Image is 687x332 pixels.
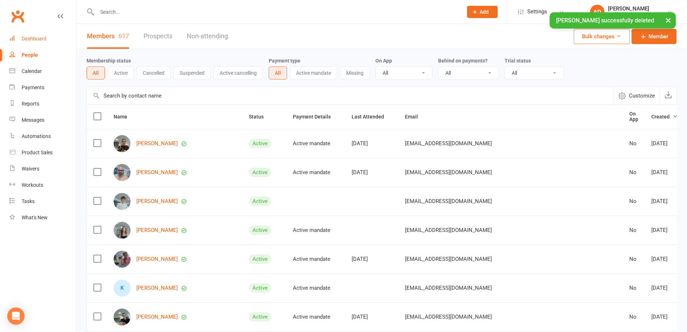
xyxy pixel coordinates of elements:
[405,223,492,237] span: [EMAIL_ADDRESS][DOMAIN_NAME]
[629,169,638,176] div: No
[352,114,392,120] span: Last Attended
[290,66,337,79] button: Active mandate
[249,312,271,322] div: Active
[405,137,492,150] span: [EMAIL_ADDRESS][DOMAIN_NAME]
[293,227,339,233] div: Active mandate
[108,66,134,79] button: Active
[405,281,492,295] span: [EMAIL_ADDRESS][DOMAIN_NAME]
[22,215,48,220] div: What's New
[608,12,649,18] div: Club Continental
[22,198,35,204] div: Tasks
[613,87,660,104] button: Customize
[9,63,76,79] a: Calendar
[249,225,271,235] div: Active
[9,31,76,47] a: Dashboard
[293,169,339,176] div: Active mandate
[352,314,392,320] div: [DATE]
[7,307,25,325] div: Open Intercom Messenger
[293,141,339,147] div: Active mandate
[293,114,339,120] span: Payment Details
[651,198,678,204] div: [DATE]
[173,66,211,79] button: Suspended
[22,36,47,42] div: Dashboard
[9,177,76,193] a: Workouts
[438,58,488,64] label: Behind on payments?
[9,161,76,177] a: Waivers
[9,193,76,210] a: Tasks
[87,58,131,64] label: Membership status
[651,169,678,176] div: [DATE]
[22,166,39,172] div: Waivers
[629,256,638,262] div: No
[608,5,649,12] div: [PERSON_NAME]
[352,256,392,262] div: [DATE]
[9,112,76,128] a: Messages
[405,114,426,120] span: Email
[249,197,271,206] div: Active
[114,112,135,121] button: Name
[249,139,271,148] div: Active
[95,7,458,17] input: Search...
[118,32,129,40] div: 617
[651,114,678,120] span: Created
[629,141,638,147] div: No
[648,32,668,41] span: Member
[405,112,426,121] button: Email
[651,141,678,147] div: [DATE]
[249,112,272,121] button: Status
[249,114,272,120] span: Status
[405,310,492,324] span: [EMAIL_ADDRESS][DOMAIN_NAME]
[9,128,76,145] a: Automations
[293,285,339,291] div: Active mandate
[136,314,178,320] a: [PERSON_NAME]
[136,227,178,233] a: [PERSON_NAME]
[249,283,271,293] div: Active
[629,285,638,291] div: No
[22,85,44,90] div: Payments
[651,227,678,233] div: [DATE]
[114,280,131,297] div: K
[352,141,392,147] div: [DATE]
[467,6,498,18] button: Add
[87,66,105,79] button: All
[651,256,678,262] div: [DATE]
[651,285,678,291] div: [DATE]
[574,29,630,44] button: Bulk changes
[590,5,604,19] div: AD
[136,198,178,204] a: [PERSON_NAME]
[9,79,76,96] a: Payments
[375,58,392,64] label: On App
[187,24,228,49] a: Non-attending
[9,210,76,226] a: What's New
[405,252,492,266] span: [EMAIL_ADDRESS][DOMAIN_NAME]
[136,285,178,291] a: [PERSON_NAME]
[9,96,76,112] a: Reports
[9,7,27,25] a: Clubworx
[629,227,638,233] div: No
[213,66,263,79] button: Active cancelling
[22,133,51,139] div: Automations
[405,165,492,179] span: [EMAIL_ADDRESS][DOMAIN_NAME]
[293,314,339,320] div: Active mandate
[631,29,677,44] a: Member
[22,117,44,123] div: Messages
[662,12,675,28] button: ×
[136,256,178,262] a: [PERSON_NAME]
[352,112,392,121] button: Last Attended
[293,256,339,262] div: Active mandate
[9,145,76,161] a: Product Sales
[293,112,339,121] button: Payment Details
[137,66,171,79] button: Cancelled
[249,168,271,177] div: Active
[114,114,135,120] span: Name
[623,105,645,129] th: On App
[405,194,492,208] span: [EMAIL_ADDRESS][DOMAIN_NAME]
[629,198,638,204] div: No
[87,87,613,104] input: Search by contact name
[629,314,638,320] div: No
[22,101,39,107] div: Reports
[505,58,531,64] label: Trial status
[22,182,43,188] div: Workouts
[651,112,678,121] button: Created
[550,12,676,29] div: [PERSON_NAME] successfully deleted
